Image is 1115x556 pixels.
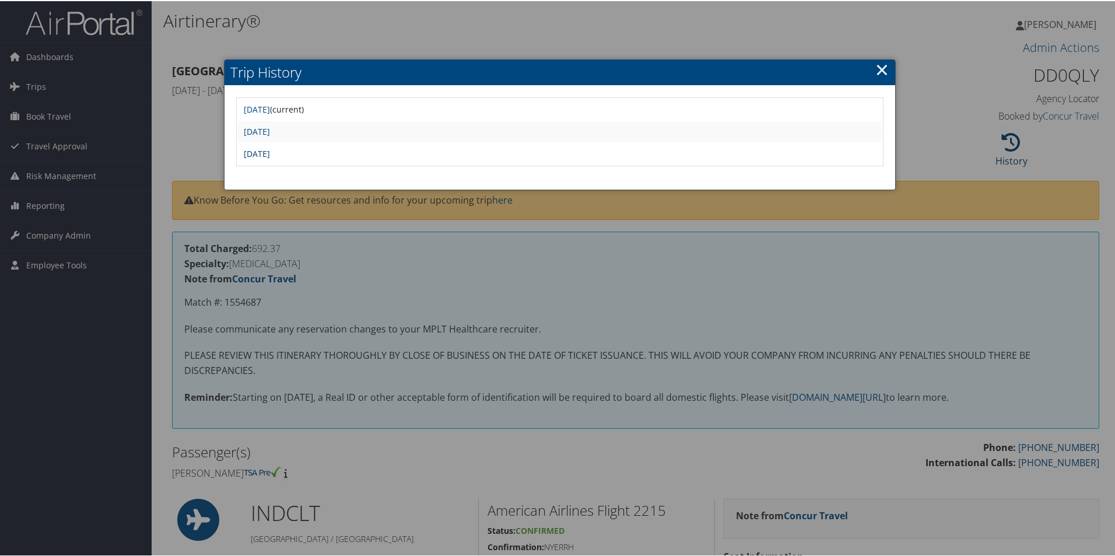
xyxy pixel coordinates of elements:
[238,98,882,119] td: (current)
[225,58,895,84] h2: Trip History
[244,125,270,136] a: [DATE]
[875,57,889,80] a: ×
[244,147,270,158] a: [DATE]
[244,103,270,114] a: [DATE]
